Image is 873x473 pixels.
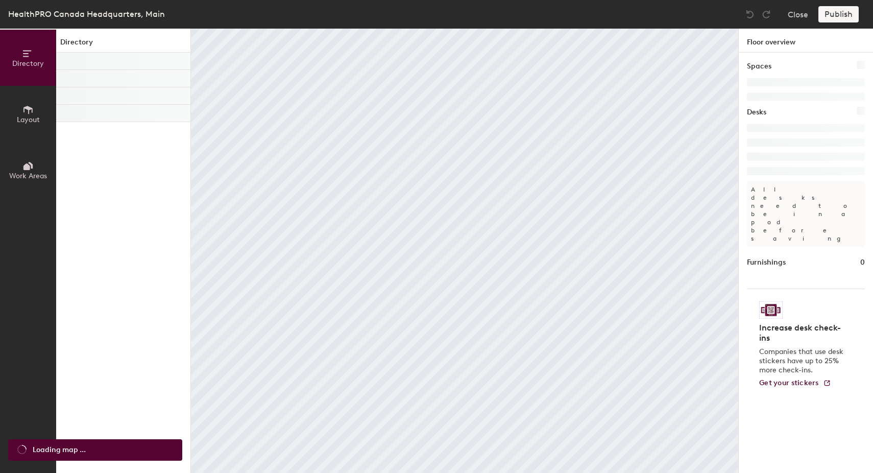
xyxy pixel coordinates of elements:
[788,6,808,22] button: Close
[761,9,771,19] img: Redo
[8,8,165,20] div: HealthPRO Canada Headquarters, Main
[860,257,865,268] h1: 0
[747,257,786,268] h1: Furnishings
[56,37,190,53] h1: Directory
[745,9,755,19] img: Undo
[33,444,86,456] span: Loading map ...
[747,107,766,118] h1: Desks
[739,29,873,53] h1: Floor overview
[9,172,47,180] span: Work Areas
[759,301,783,319] img: Sticker logo
[12,59,44,68] span: Directory
[747,181,865,247] p: All desks need to be in a pod before saving
[759,323,846,343] h4: Increase desk check-ins
[747,61,771,72] h1: Spaces
[759,379,819,387] span: Get your stickers
[759,347,846,375] p: Companies that use desk stickers have up to 25% more check-ins.
[191,29,738,473] canvas: Map
[759,379,831,388] a: Get your stickers
[17,115,40,124] span: Layout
